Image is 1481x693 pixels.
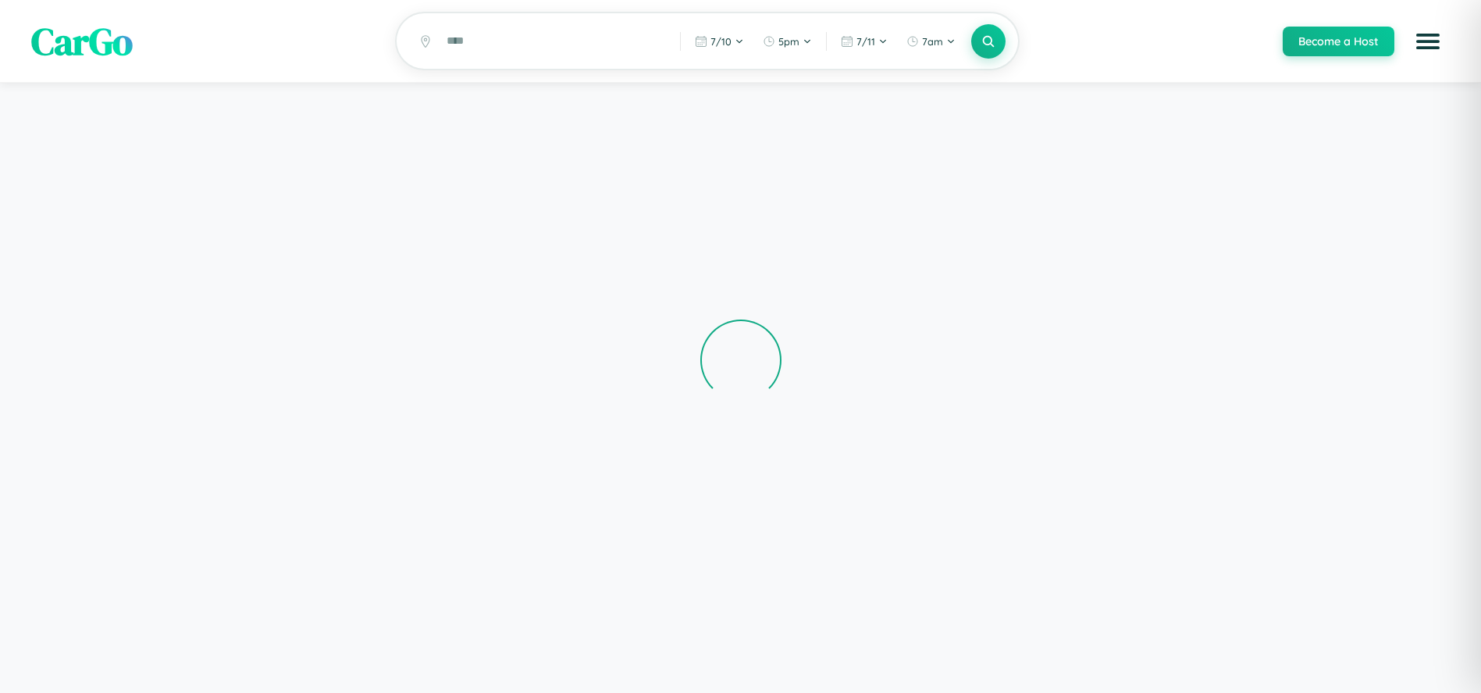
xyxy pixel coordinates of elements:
[31,16,133,67] span: CarGo
[1283,27,1394,56] button: Become a Host
[899,29,963,54] button: 7am
[687,29,752,54] button: 7/10
[1406,20,1450,63] button: Open menu
[856,35,875,48] span: 7 / 11
[922,35,943,48] span: 7am
[833,29,895,54] button: 7/11
[778,35,799,48] span: 5pm
[710,35,732,48] span: 7 / 10
[755,29,820,54] button: 5pm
